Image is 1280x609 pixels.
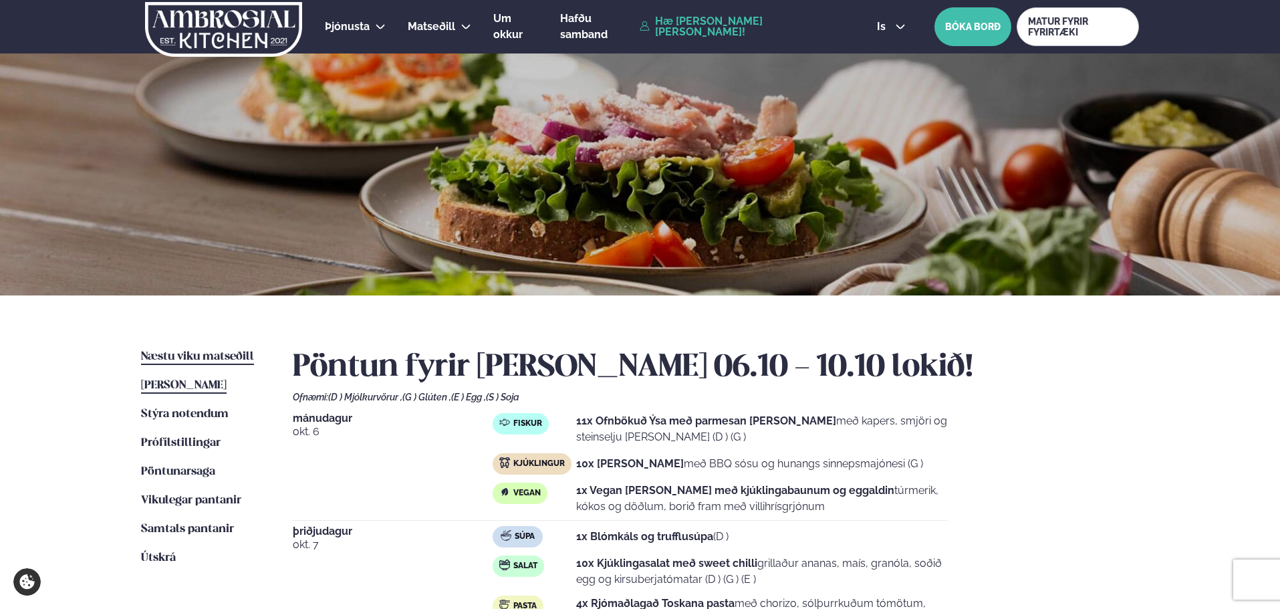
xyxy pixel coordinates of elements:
a: [PERSON_NAME] [141,378,227,394]
a: Stýra notendum [141,406,229,422]
p: grillaður ananas, maís, granóla, soðið egg og kirsuberjatómatar (D ) (G ) (E ) [576,556,948,588]
img: salad.svg [499,560,510,570]
span: Hafðu samband [560,12,608,41]
p: túrmerik, kókos og döðlum, borið fram með villihrísgrjónum [576,483,948,515]
img: logo [144,2,303,57]
span: Vikulegar pantanir [141,495,241,506]
a: Næstu viku matseðill [141,349,254,365]
span: is [877,21,890,32]
span: Prófílstillingar [141,437,221,449]
span: (D ) Mjólkurvörur , [328,392,402,402]
img: chicken.svg [499,457,510,468]
span: [PERSON_NAME] [141,380,227,391]
span: Samtals pantanir [141,523,234,535]
span: okt. 7 [293,537,493,553]
strong: 1x Vegan [PERSON_NAME] með kjúklingabaunum og eggaldin [576,484,894,497]
span: Salat [513,561,537,572]
p: með BBQ sósu og hunangs sinnepsmajónesi (G ) [576,456,923,472]
span: (E ) Egg , [451,392,486,402]
a: Hæ [PERSON_NAME] [PERSON_NAME]! [640,16,846,37]
span: Stýra notendum [141,408,229,420]
a: Útskrá [141,550,176,566]
span: þriðjudagur [293,526,493,537]
a: Vikulegar pantanir [141,493,241,509]
span: (S ) Soja [486,392,519,402]
span: Þjónusta [325,20,370,33]
a: Þjónusta [325,19,370,35]
span: Pöntunarsaga [141,466,215,477]
h2: Pöntun fyrir [PERSON_NAME] 06.10 - 10.10 lokið! [293,349,1139,386]
strong: 10x Kjúklingasalat með sweet chilli [576,557,757,570]
span: Súpa [515,531,535,542]
button: BÓKA BORÐ [934,7,1011,46]
p: (D ) [576,529,729,545]
img: Vegan.svg [499,487,510,497]
a: Matseðill [408,19,455,35]
div: Ofnæmi: [293,392,1139,402]
strong: 10x [PERSON_NAME] [576,457,684,470]
span: Útskrá [141,552,176,564]
strong: 1x Blómkáls og trufflusúpa [576,530,713,543]
span: okt. 6 [293,424,493,440]
img: soup.svg [501,530,511,541]
span: (G ) Glúten , [402,392,451,402]
a: Hafðu samband [560,11,633,43]
span: Vegan [513,488,541,499]
span: mánudagur [293,413,493,424]
a: Prófílstillingar [141,435,221,451]
a: Pöntunarsaga [141,464,215,480]
strong: 11x Ofnbökuð Ýsa með parmesan [PERSON_NAME] [576,414,836,427]
span: Fiskur [513,418,542,429]
span: Matseðill [408,20,455,33]
a: Cookie settings [13,568,41,596]
img: fish.svg [499,417,510,428]
a: MATUR FYRIR FYRIRTÆKI [1017,7,1139,46]
span: Um okkur [493,12,523,41]
span: Kjúklingur [513,459,565,469]
a: Samtals pantanir [141,521,234,537]
a: Um okkur [493,11,538,43]
p: með kapers, smjöri og steinselju [PERSON_NAME] (D ) (G ) [576,413,948,445]
span: Næstu viku matseðill [141,351,254,362]
button: is [866,21,916,32]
